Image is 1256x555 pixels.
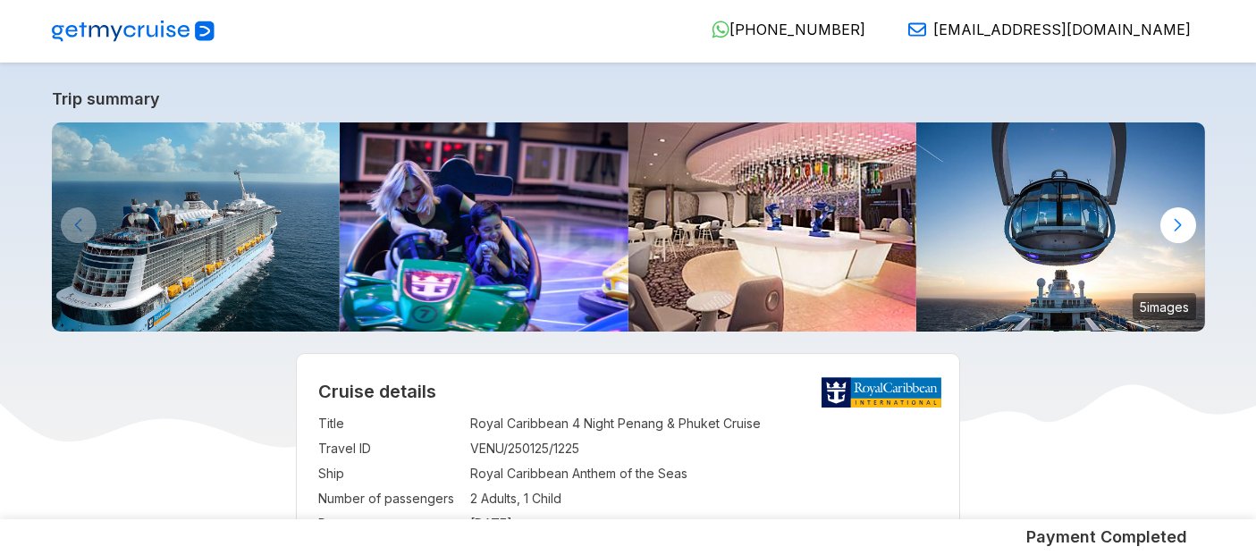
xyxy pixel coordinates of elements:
td: 2 Adults, 1 Child [470,486,938,511]
td: : [461,436,470,461]
small: 5 images [1133,293,1196,320]
a: [EMAIL_ADDRESS][DOMAIN_NAME] [894,21,1191,38]
td: Royal Caribbean Anthem of the Seas [470,461,938,486]
td: Title [318,411,461,436]
img: bionic-bar-lounge-area-wide-angle-technology.JPG [628,122,917,332]
img: bumper-cars-woman-boy-activity.jpg [340,122,628,332]
img: WhatsApp [712,21,729,38]
td: Royal Caribbean 4 Night Penang & Phuket Cruise [470,411,938,436]
td: : [461,461,470,486]
td: : [461,511,470,536]
h5: Payment Completed [1026,526,1187,548]
td: [DATE] [470,511,938,536]
td: : [461,486,470,511]
td: Ship [318,461,461,486]
a: [PHONE_NUMBER] [697,21,865,38]
span: [PHONE_NUMBER] [729,21,865,38]
td: VENU/250125/1225 [470,436,938,461]
td: Number of passengers [318,486,461,511]
img: anthem-of-the-seas-aerial-stern-sailing.jpg [52,122,341,332]
td: Departs [318,511,461,536]
a: Trip summary [52,89,1205,108]
img: quantum-of-the-seas-north-star-sunset-sea-day.jpg [916,122,1205,332]
span: [EMAIL_ADDRESS][DOMAIN_NAME] [933,21,1191,38]
td: : [461,411,470,436]
h2: Cruise details [318,381,938,402]
img: Email [908,21,926,38]
td: Travel ID [318,436,461,461]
